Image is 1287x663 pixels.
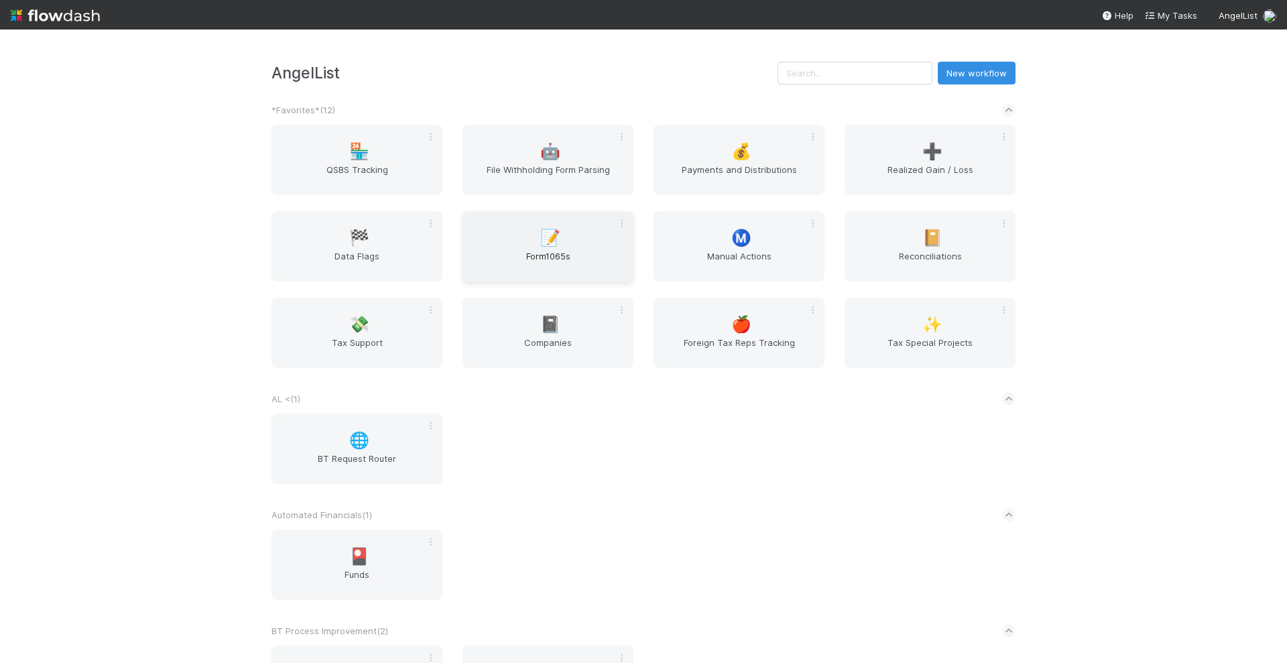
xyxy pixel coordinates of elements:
[659,163,819,190] span: Payments and Distributions
[540,229,560,247] span: 📝
[463,298,633,368] a: 📓Companies
[271,105,335,115] span: *Favorites* ( 12 )
[922,143,942,160] span: ➕
[659,249,819,276] span: Manual Actions
[659,336,819,363] span: Foreign Tax Reps Tracking
[845,298,1016,368] a: ✨Tax Special Projects
[349,229,369,247] span: 🏁
[468,163,628,190] span: File Withholding Form Parsing
[540,143,560,160] span: 🤖
[1144,10,1197,21] span: My Tasks
[468,336,628,363] span: Companies
[845,125,1016,195] a: ➕Realized Gain / Loss
[271,211,442,282] a: 🏁Data Flags
[1101,9,1133,22] div: Help
[277,336,437,363] span: Tax Support
[349,143,369,160] span: 🏪
[277,568,437,595] span: Funds
[277,249,437,276] span: Data Flags
[540,316,560,333] span: 📓
[271,509,372,520] span: Automated Financials ( 1 )
[778,62,932,84] input: Search...
[463,125,633,195] a: 🤖File Withholding Form Parsing
[349,316,369,333] span: 💸
[922,316,942,333] span: ✨
[271,414,442,484] a: 🌐BT Request Router
[731,316,751,333] span: 🍎
[463,211,633,282] a: 📝Form1065s
[349,548,369,565] span: 🎴
[271,125,442,195] a: 🏪QSBS Tracking
[850,249,1010,276] span: Reconciliations
[731,229,751,247] span: Ⓜ️
[349,432,369,449] span: 🌐
[1219,10,1258,21] span: AngelList
[922,229,942,247] span: 📔
[654,298,824,368] a: 🍎Foreign Tax Reps Tracking
[271,298,442,368] a: 💸Tax Support
[271,394,300,404] span: AL < ( 1 )
[277,163,437,190] span: QSBS Tracking
[850,336,1010,363] span: Tax Special Projects
[468,249,628,276] span: Form1065s
[271,625,388,636] span: BT Process Improvement ( 2 )
[654,211,824,282] a: Ⓜ️Manual Actions
[850,163,1010,190] span: Realized Gain / Loss
[277,452,437,479] span: BT Request Router
[845,211,1016,282] a: 📔Reconciliations
[1263,9,1276,23] img: avatar_711f55b7-5a46-40da-996f-bc93b6b86381.png
[654,125,824,195] a: 💰Payments and Distributions
[271,530,442,600] a: 🎴Funds
[11,4,100,27] img: logo-inverted-e16ddd16eac7371096b0.svg
[1144,9,1197,22] a: My Tasks
[731,143,751,160] span: 💰
[271,64,778,82] h3: AngelList
[938,62,1016,84] button: New workflow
